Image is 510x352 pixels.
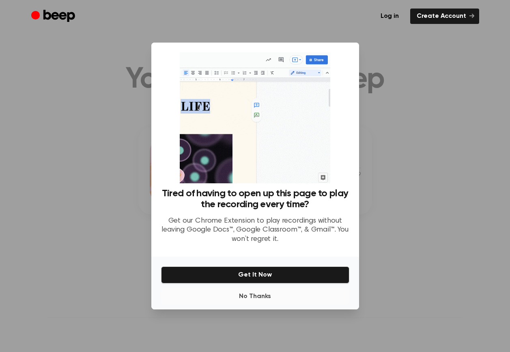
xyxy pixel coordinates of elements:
[161,288,349,305] button: No Thanks
[180,52,330,183] img: Beep extension in action
[410,9,479,24] a: Create Account
[161,188,349,210] h3: Tired of having to open up this page to play the recording every time?
[31,9,77,24] a: Beep
[161,217,349,244] p: Get our Chrome Extension to play recordings without leaving Google Docs™, Google Classroom™, & Gm...
[161,266,349,283] button: Get It Now
[374,9,405,24] a: Log in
